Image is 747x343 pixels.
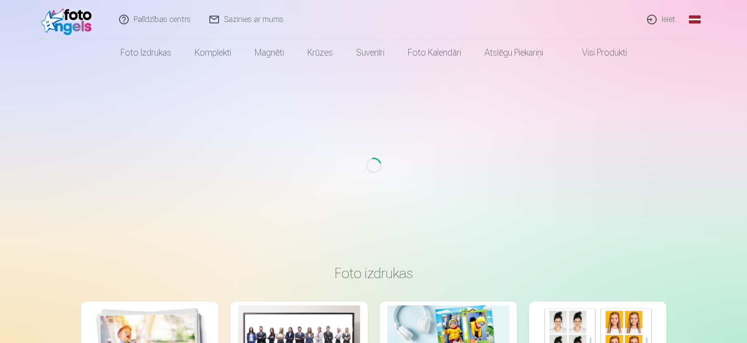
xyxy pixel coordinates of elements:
[473,39,555,66] a: Atslēgu piekariņi
[296,39,344,66] a: Krūzes
[41,4,97,35] img: /fa1
[344,39,396,66] a: Suvenīri
[396,39,473,66] a: Foto kalendāri
[555,39,639,66] a: Visi produkti
[183,39,243,66] a: Komplekti
[109,39,183,66] a: Foto izdrukas
[243,39,296,66] a: Magnēti
[89,264,659,282] h3: Foto izdrukas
